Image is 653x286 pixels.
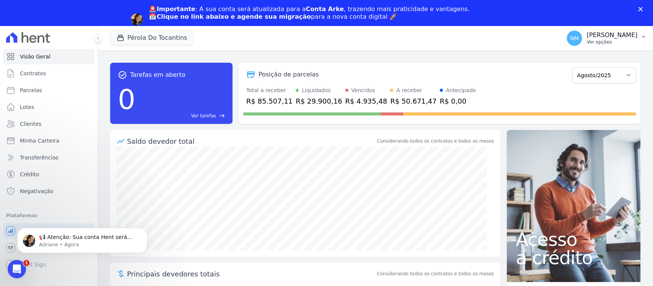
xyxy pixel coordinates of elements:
[306,5,344,13] b: Conta Arke
[570,36,579,41] span: NM
[20,53,50,60] span: Visão Geral
[587,39,638,45] p: Ver opções
[3,83,94,98] a: Parcelas
[377,138,494,145] div: Considerando todos os contratos e todos os meses
[6,211,91,220] div: Plataformas
[149,5,470,21] div: : A sua conta será atualizada para a , trazendo mais praticidade e vantagens. 📅 para a nova conta...
[149,25,212,34] a: Agendar migração
[20,120,41,128] span: Clientes
[20,137,59,145] span: Minha Carteira
[516,249,632,267] span: a crédito
[302,86,331,94] div: Liquidados
[127,269,376,279] span: Principais devedores totais
[20,103,34,111] span: Lotes
[377,270,494,277] span: Considerando todos os contratos e todos os meses
[20,171,39,178] span: Crédito
[396,86,422,94] div: A receber
[446,86,476,94] div: Antecipado
[516,230,632,249] span: Acesso
[3,66,94,81] a: Contratos
[23,260,29,266] span: 1
[118,70,127,80] span: task_alt
[20,86,42,94] span: Parcelas
[638,7,646,11] div: Fechar
[246,96,293,106] div: R$ 85.507,11
[191,112,216,119] span: Ver tarefas
[296,96,342,106] div: R$ 29.900,16
[3,133,94,148] a: Minha Carteira
[118,80,135,119] div: 0
[127,136,376,146] div: Saldo devedor total
[20,70,46,77] span: Contratos
[3,150,94,165] a: Transferências
[3,116,94,132] a: Clientes
[259,70,319,79] div: Posição de parcelas
[20,187,54,195] span: Negativação
[3,184,94,199] a: Negativação
[3,240,94,255] a: Conta Hent
[149,5,195,13] b: 🚨Importante
[440,96,476,106] div: R$ 0,00
[561,28,653,49] button: NM [PERSON_NAME] Ver opções
[131,13,143,26] img: Profile image for Adriane
[110,31,194,45] button: Pérola Do Tocantins
[3,49,94,64] a: Visão Geral
[3,167,94,182] a: Crédito
[138,112,225,119] a: Ver tarefas east
[8,260,26,278] iframe: Intercom live chat
[3,99,94,115] a: Lotes
[157,13,311,20] b: Clique no link abaixo e agende sua migração
[246,86,293,94] div: Total a receber
[6,212,159,265] iframe: Intercom notifications mensagem
[20,154,59,161] span: Transferências
[130,70,186,80] span: Tarefas em aberto
[219,113,225,119] span: east
[345,96,388,106] div: R$ 4.935,48
[3,223,94,239] a: Recebíveis
[390,96,436,106] div: R$ 50.671,47
[587,31,638,39] p: [PERSON_NAME]
[352,86,375,94] div: Vencidos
